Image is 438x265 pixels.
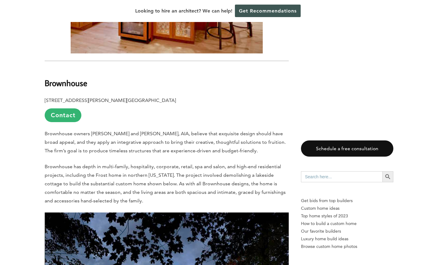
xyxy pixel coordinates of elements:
[45,78,87,88] b: Brownhouse
[45,97,127,103] b: [STREET_ADDRESS][PERSON_NAME]
[301,171,382,182] input: Search here...
[301,140,393,157] a: Schedule a free consultation
[45,164,286,204] span: Brownhouse has depth in multi-family, hospitality, corporate, retail, spa and salon, and high-end...
[301,235,393,243] a: Luxury home build ideas
[301,227,393,235] a: Our favorite builders
[235,5,301,17] a: Get Recommendations
[45,131,286,154] span: Brownhouse owners [PERSON_NAME] and [PERSON_NAME], AIA, believe that exquisite design should have...
[127,97,176,103] b: [GEOGRAPHIC_DATA]
[301,212,393,220] a: Top home styles of 2023
[301,205,393,212] a: Custom home ideas
[384,173,391,180] svg: Search
[321,221,431,258] iframe: Drift Widget Chat Controller
[301,197,393,205] p: Get bids from top builders
[301,220,393,227] a: How to build a custom home
[45,108,81,122] a: Contact
[301,243,393,250] a: Browse custom home photos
